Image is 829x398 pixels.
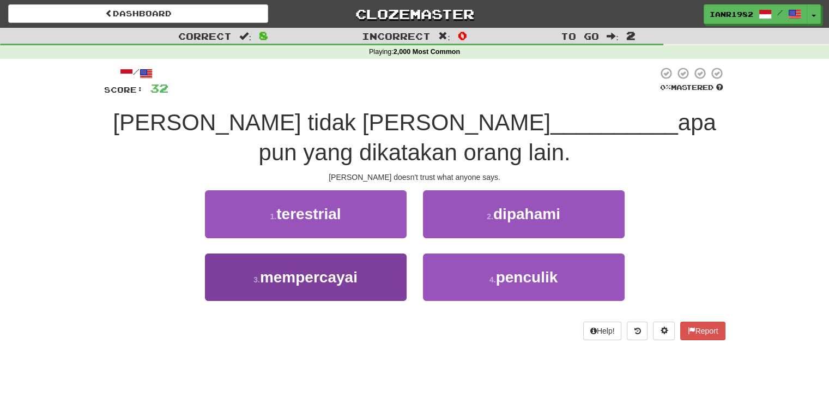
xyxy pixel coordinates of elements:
[362,31,431,41] span: Incorrect
[104,172,725,183] div: [PERSON_NAME] doesn't trust what anyone says.
[777,9,783,16] span: /
[704,4,807,24] a: IanR1982 /
[487,212,493,221] small: 2 .
[113,110,550,135] span: [PERSON_NAME] tidak [PERSON_NAME]
[458,29,467,42] span: 0
[259,29,268,42] span: 8
[285,4,544,23] a: Clozemaster
[710,9,753,19] span: IanR1982
[205,254,407,301] button: 3.mempercayai
[438,32,450,41] span: :
[8,4,268,23] a: Dashboard
[489,275,496,284] small: 4 .
[607,32,619,41] span: :
[205,190,407,238] button: 1.terestrial
[104,85,143,94] span: Score:
[496,269,558,286] span: penculik
[260,269,358,286] span: mempercayai
[583,322,622,340] button: Help!
[493,206,560,222] span: dipahami
[239,32,251,41] span: :
[104,67,168,80] div: /
[561,31,599,41] span: To go
[680,322,725,340] button: Report
[626,29,636,42] span: 2
[660,83,671,92] span: 0 %
[258,110,716,165] span: apa pun yang dikatakan orang lain.
[253,275,260,284] small: 3 .
[658,83,725,93] div: Mastered
[270,212,277,221] small: 1 .
[178,31,232,41] span: Correct
[394,48,460,56] strong: 2,000 Most Common
[150,81,168,95] span: 32
[627,322,648,340] button: Round history (alt+y)
[550,110,678,135] span: __________
[423,254,625,301] button: 4.penculik
[423,190,625,238] button: 2.dipahami
[276,206,341,222] span: terestrial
